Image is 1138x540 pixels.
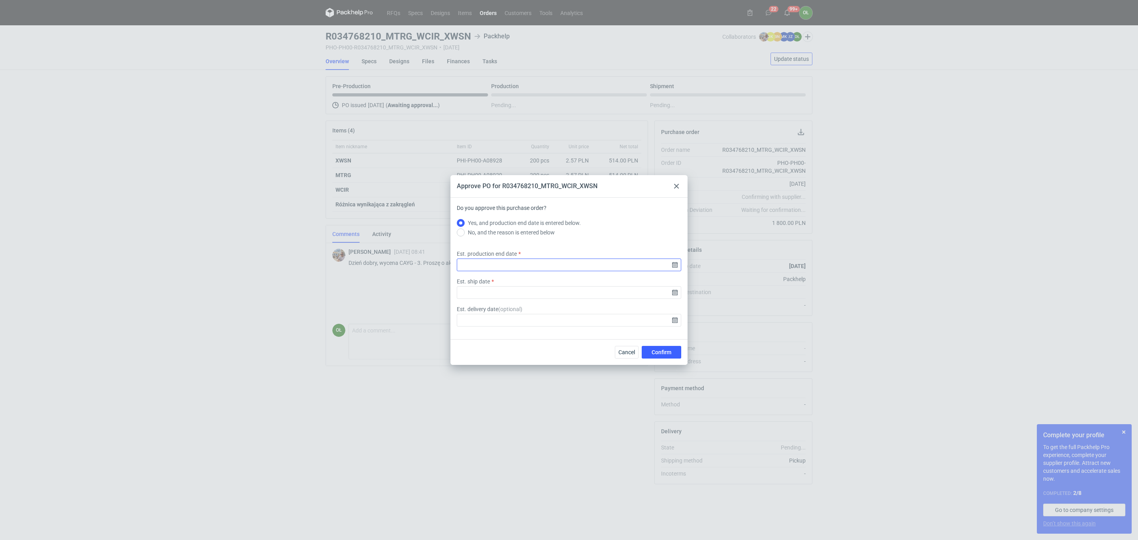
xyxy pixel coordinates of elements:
[457,278,490,285] label: Est. ship date
[652,349,671,355] span: Confirm
[642,346,681,359] button: Confirm
[618,349,635,355] span: Cancel
[457,182,597,191] div: Approve PO for R034768210_MTRG_WCIR_XWSN
[498,306,522,312] span: ( optional )
[457,305,522,313] label: Est. delivery date
[615,346,639,359] button: Cancel
[457,250,517,258] label: Est. production end date
[457,204,546,218] label: Do you approve this purchase order?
